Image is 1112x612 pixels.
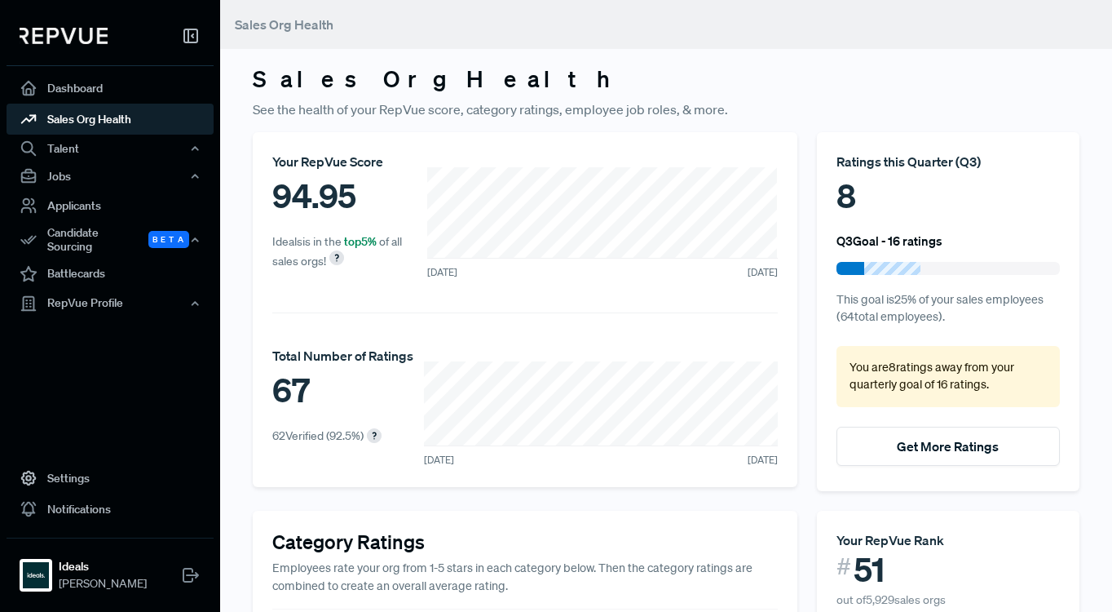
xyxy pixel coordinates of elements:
span: [DATE] [748,265,778,280]
span: [DATE] [424,453,454,468]
strong: Ideals [59,558,147,575]
p: See the health of your RepVue score, category ratings, employee job roles, & more. [253,100,1079,119]
h4: Category Ratings [272,530,778,554]
p: This goal is 25 % of your sales employees ( 64 total employees). [836,291,1060,326]
button: RepVue Profile [7,290,214,317]
a: Applicants [7,190,214,221]
p: 62 Verified ( 92.5 %) [272,428,364,445]
div: Your RepVue Score [272,152,427,171]
a: Settings [7,463,214,494]
button: Candidate Sourcing Beta [7,221,214,259]
div: 8 [836,171,1060,220]
span: 51 [854,550,885,589]
a: Notifications [7,494,214,525]
span: Beta [148,231,189,248]
span: [PERSON_NAME] [59,575,147,592]
span: Your RepVue Rank [836,532,944,548]
button: Jobs [7,162,214,190]
p: You are 8 ratings away from your quarterly goal of 16 ratings . [849,359,1047,394]
span: Sales Org Health [235,16,333,33]
div: Total Number of Ratings [272,346,413,366]
span: Ideals is in the of all sales orgs! [272,234,402,268]
button: Get More Ratings [836,427,1060,466]
button: Talent [7,135,214,162]
a: Dashboard [7,73,214,104]
div: 67 [272,366,413,415]
span: # [836,550,851,583]
div: Candidate Sourcing [7,221,214,259]
a: IdealsIdeals[PERSON_NAME] [7,538,214,599]
a: Battlecards [7,259,214,290]
span: out of 5,929 sales orgs [836,592,946,607]
h6: Q3 Goal - 16 ratings [836,233,942,248]
div: Ratings this Quarter ( Q3 ) [836,152,1060,171]
span: [DATE] [427,265,457,280]
p: Employees rate your org from 1-5 stars in each category below. Then the category ratings are comb... [272,560,778,595]
span: [DATE] [748,453,778,468]
h3: Sales Org Health [253,65,1079,93]
span: top 5 % [344,234,377,249]
img: RepVue [20,28,108,44]
img: Ideals [23,562,49,588]
a: Sales Org Health [7,104,214,135]
div: 94.95 [272,171,427,220]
